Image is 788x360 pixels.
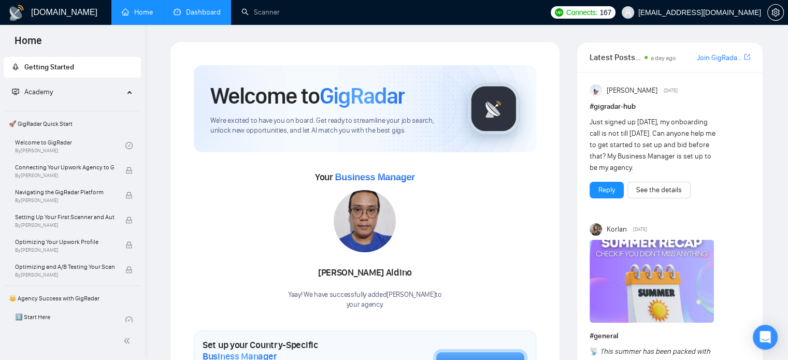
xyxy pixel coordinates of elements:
a: homeHome [122,8,153,17]
span: user [624,9,632,16]
span: GigRadar [320,82,405,110]
a: dashboardDashboard [174,8,221,17]
span: rocket [12,63,19,70]
span: fund-projection-screen [12,88,19,95]
span: lock [125,217,133,224]
span: [PERSON_NAME] [606,85,657,96]
a: Reply [598,184,615,196]
span: double-left [123,336,134,346]
a: setting [767,8,784,17]
span: lock [125,167,133,174]
a: Join GigRadar Slack Community [697,52,742,64]
span: Your [315,171,415,183]
button: See the details [627,182,691,198]
span: Optimizing and A/B Testing Your Scanner for Better Results [15,262,114,272]
a: export [744,52,750,62]
h1: # gigradar-hub [590,101,750,112]
span: export [744,53,750,61]
a: Welcome to GigRadarBy[PERSON_NAME] [15,134,125,157]
span: Connecting Your Upwork Agency to GigRadar [15,162,114,172]
span: Connects: [566,7,597,18]
span: Business Manager [335,172,414,182]
span: check-circle [125,316,133,324]
span: 📡 [590,347,598,356]
a: searchScanner [241,8,280,17]
span: 🚀 GigRadar Quick Start [5,113,140,134]
div: [PERSON_NAME] Aldino [288,264,442,282]
span: Home [6,33,50,55]
button: setting [767,4,784,21]
span: Academy [24,88,53,96]
div: Open Intercom Messenger [753,325,778,350]
div: Just signed up [DATE], my onboarding call is not till [DATE]. Can anyone help me to get started t... [590,117,718,174]
li: Getting Started [4,57,141,78]
div: Yaay! We have successfully added [PERSON_NAME] to [288,290,442,310]
span: Optimizing Your Upwork Profile [15,237,114,247]
span: By [PERSON_NAME] [15,247,114,253]
img: 1705655109783-IMG-20240116-WA0032.jpg [334,190,396,252]
h1: Welcome to [210,82,405,110]
span: Academy [12,88,53,96]
img: upwork-logo.png [555,8,563,17]
img: Korlan [590,223,602,236]
span: By [PERSON_NAME] [15,222,114,228]
img: logo [8,5,25,21]
span: lock [125,241,133,249]
span: 167 [599,7,611,18]
span: check-circle [125,142,133,149]
span: 👑 Agency Success with GigRadar [5,288,140,309]
span: By [PERSON_NAME] [15,272,114,278]
h1: # general [590,330,750,342]
span: Setting Up Your First Scanner and Auto-Bidder [15,212,114,222]
img: gigradar-logo.png [468,83,520,135]
span: [DATE] [664,86,678,95]
span: a day ago [651,54,676,62]
p: your agency . [288,300,442,310]
a: 1️⃣ Start Here [15,309,125,332]
span: [DATE] [633,225,647,234]
a: See the details [636,184,682,196]
span: Navigating the GigRadar Platform [15,187,114,197]
span: We're excited to have you on board. Get ready to streamline your job search, unlock new opportuni... [210,116,451,136]
span: Korlan [606,224,626,235]
span: By [PERSON_NAME] [15,197,114,204]
img: Anisuzzaman Khan [590,84,602,97]
span: lock [125,266,133,273]
span: Getting Started [24,63,74,71]
span: By [PERSON_NAME] [15,172,114,179]
span: lock [125,192,133,199]
button: Reply [590,182,624,198]
span: Latest Posts from the GigRadar Community [590,51,641,64]
span: setting [768,8,783,17]
img: F09CV3P1UE7-Summer%20recap.png [590,240,714,323]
